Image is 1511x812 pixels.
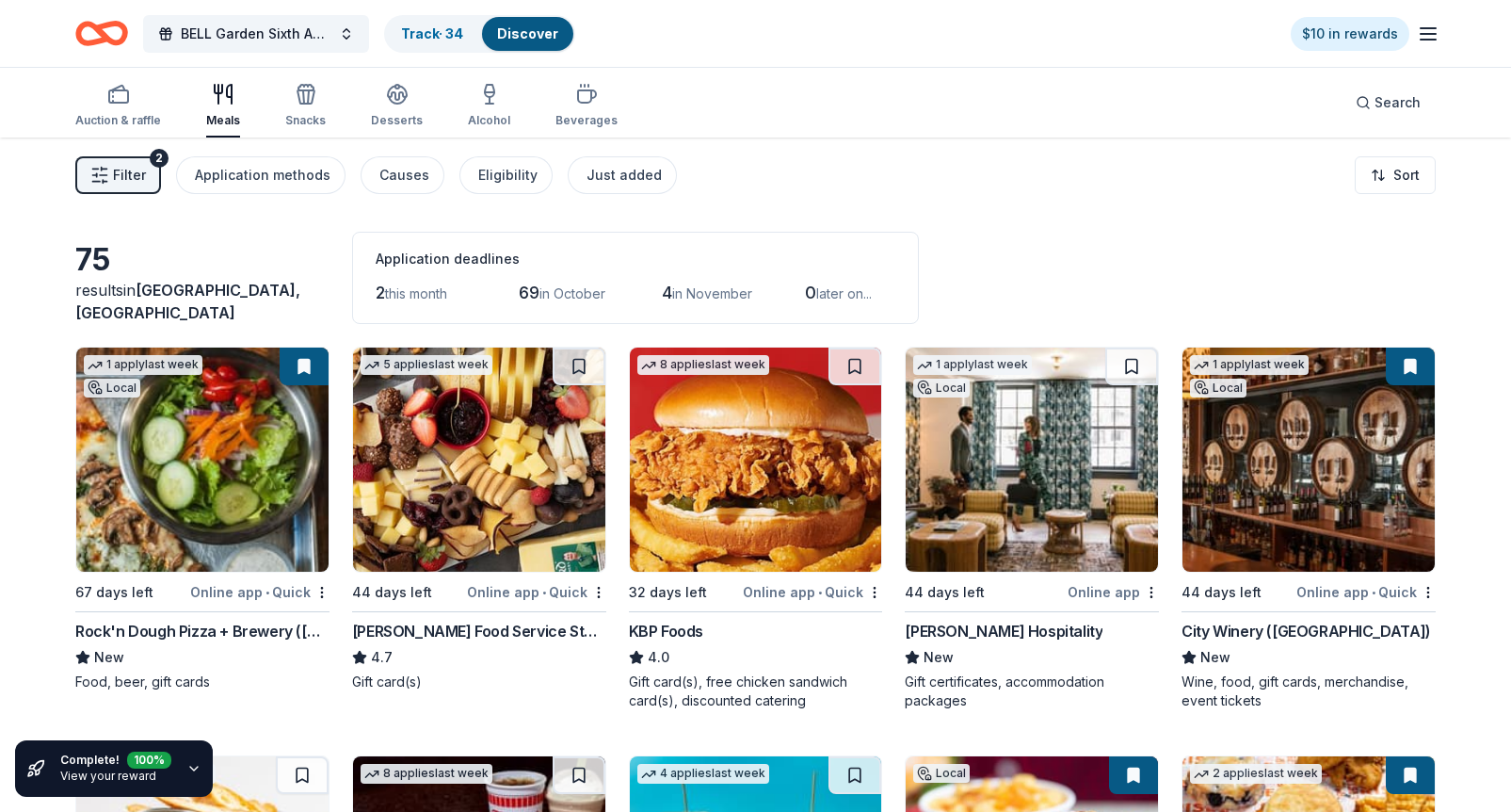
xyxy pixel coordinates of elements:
span: New [94,646,124,669]
div: Desserts [371,113,423,128]
span: 4 [662,283,672,302]
div: Meals [206,113,240,128]
img: Image for Oliver Hospitality [906,348,1158,572]
button: Sort [1355,156,1436,194]
div: Alcohol [468,113,510,128]
button: Desserts [371,75,423,138]
button: Application methods [176,156,346,194]
span: 0 [805,283,816,302]
div: 1 apply last week [1190,355,1309,375]
button: Search [1341,84,1436,122]
div: Rock'n Dough Pizza + Brewery ([GEOGRAPHIC_DATA]) [75,620,330,642]
span: Filter [113,164,146,187]
a: Image for Gordon Food Service Store5 applieslast week44 days leftOnline app•Quick[PERSON_NAME] Fo... [352,347,606,691]
img: Image for City Winery (Nashville) [1182,348,1435,572]
div: 100 % [127,748,171,765]
span: BELL Garden Sixth Annual Virtual Auction [181,23,331,45]
div: 8 applies last week [637,355,769,375]
span: 4.7 [371,646,393,669]
div: Application deadlines [376,248,895,270]
div: Snacks [285,113,326,128]
div: 2 applies last week [1190,764,1322,784]
span: Sort [1393,164,1420,187]
div: KBP Foods [629,620,703,642]
span: this month [385,285,447,301]
div: 1 apply last week [84,355,202,375]
div: Local [913,764,970,783]
span: • [542,585,546,600]
button: Snacks [285,75,326,138]
a: Image for City Winery (Nashville)1 applylast weekLocal44 days leftOnline app•QuickCity Winery ([G... [1181,347,1436,710]
span: New [1200,646,1230,669]
a: Discover [497,25,558,41]
div: Complete! [60,752,171,769]
span: • [818,585,822,600]
button: Filter2 [75,156,161,194]
div: Gift card(s) [352,673,606,691]
div: Online app Quick [1296,580,1436,604]
button: Beverages [555,75,618,138]
div: Gift card(s), free chicken sandwich card(s), discounted catering [629,673,883,710]
div: Food, beer, gift cards [75,673,330,691]
div: Eligibility [478,164,538,187]
div: Local [913,379,970,398]
div: Auction & raffle [75,113,161,128]
div: Online app Quick [190,580,330,604]
div: 67 days left [75,581,153,604]
div: 44 days left [1181,581,1262,604]
button: Track· 34Discover [384,15,575,53]
button: Alcohol [468,75,510,138]
span: in October [539,285,605,301]
span: • [265,585,269,600]
button: Just added [568,156,677,194]
div: 8 applies last week [361,764,492,784]
button: Eligibility [459,156,553,194]
div: [PERSON_NAME] Hospitality [905,620,1102,642]
div: Gift certificates, accommodation packages [905,673,1159,710]
div: results [75,279,330,324]
div: [PERSON_NAME] Food Service Store [352,620,606,642]
div: Local [84,379,140,398]
a: Image for Oliver Hospitality1 applylast weekLocal44 days leftOnline app[PERSON_NAME] HospitalityN... [905,347,1159,710]
button: BELL Garden Sixth Annual Virtual Auction [143,15,369,53]
div: 75 [75,241,330,279]
span: [GEOGRAPHIC_DATA], [GEOGRAPHIC_DATA] [75,281,300,322]
div: Beverages [555,113,618,128]
span: New [924,646,954,669]
a: Image for KBP Foods8 applieslast week32 days leftOnline app•QuickKBP Foods4.0Gift card(s), free c... [629,347,883,710]
span: in November [672,285,752,301]
div: Just added [587,164,662,187]
span: 69 [519,283,539,302]
button: Meals [206,75,240,138]
div: 44 days left [352,581,432,604]
div: City Winery ([GEOGRAPHIC_DATA]) [1181,620,1431,642]
a: $10 in rewards [1291,17,1409,51]
div: 44 days left [905,581,985,604]
div: Online app Quick [467,580,606,604]
a: View your reward [60,769,156,783]
div: Causes [379,164,429,187]
div: Online app [1068,580,1159,604]
img: Image for KBP Foods [630,348,882,572]
div: Local [1190,379,1246,398]
div: 1 apply last week [913,355,1032,375]
div: Application methods [195,164,330,187]
div: 32 days left [629,581,707,604]
span: later on... [816,285,872,301]
a: Track· 34 [401,25,463,41]
div: 2 [150,149,169,168]
span: 2 [376,283,385,302]
div: Wine, food, gift cards, merchandise, event tickets [1181,673,1436,710]
a: Image for Rock'n Dough Pizza + Brewery (Nashville)1 applylast weekLocal67 days leftOnline app•Qui... [75,347,330,691]
div: 5 applies last week [361,355,492,375]
img: Image for Rock'n Dough Pizza + Brewery (Nashville) [76,348,329,572]
span: • [1372,585,1375,600]
button: Causes [361,156,444,194]
a: Home [75,11,128,56]
span: 4.0 [648,646,669,669]
span: in [75,281,300,322]
span: Search [1374,91,1421,114]
img: Image for Gordon Food Service Store [353,348,605,572]
div: Online app Quick [743,580,882,604]
div: 4 applies last week [637,764,769,784]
